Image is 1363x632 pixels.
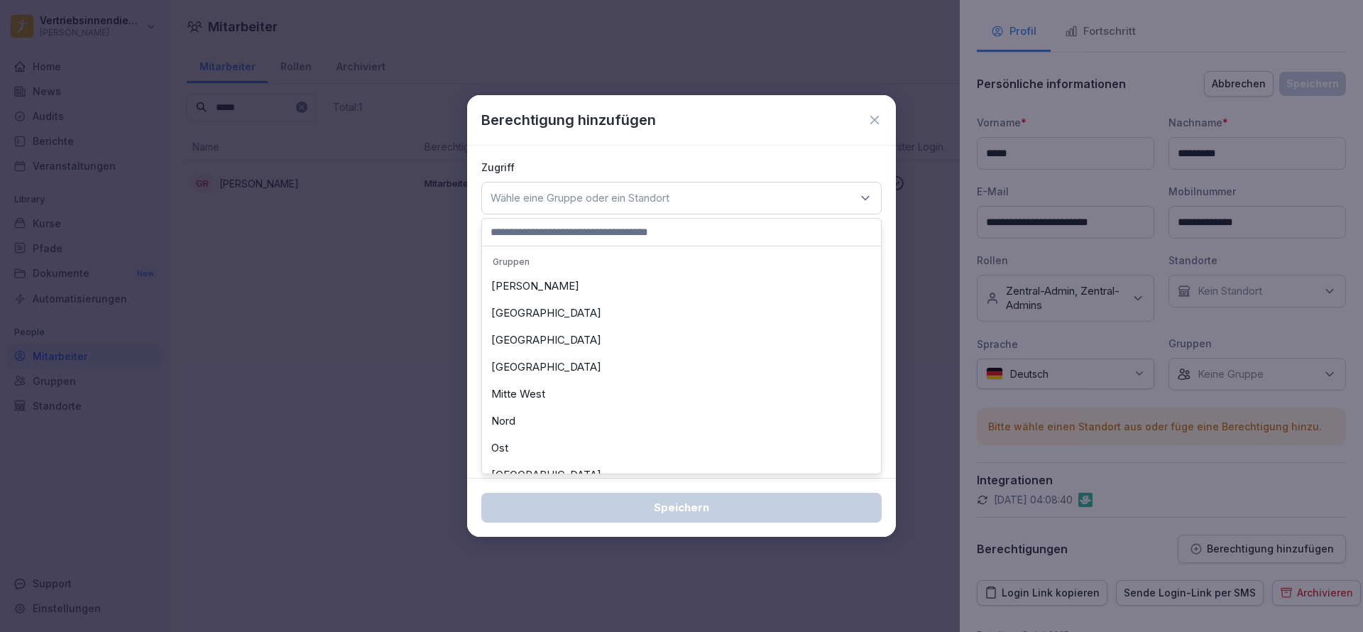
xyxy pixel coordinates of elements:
div: [GEOGRAPHIC_DATA] [486,300,877,327]
div: Ost [486,435,877,462]
button: Speichern [481,493,882,523]
p: Zugriff [481,160,882,175]
div: Speichern [493,500,870,516]
div: [GEOGRAPHIC_DATA] [486,462,877,489]
p: Berechtigung hinzufügen [481,109,656,131]
div: Mitte West [486,381,877,408]
p: Gruppen [486,250,877,273]
div: Nord [486,408,877,435]
div: [PERSON_NAME] [486,273,877,300]
div: [GEOGRAPHIC_DATA] [486,354,877,381]
p: Wähle eine Gruppe oder ein Standort [491,191,669,205]
div: [GEOGRAPHIC_DATA] [486,327,877,354]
